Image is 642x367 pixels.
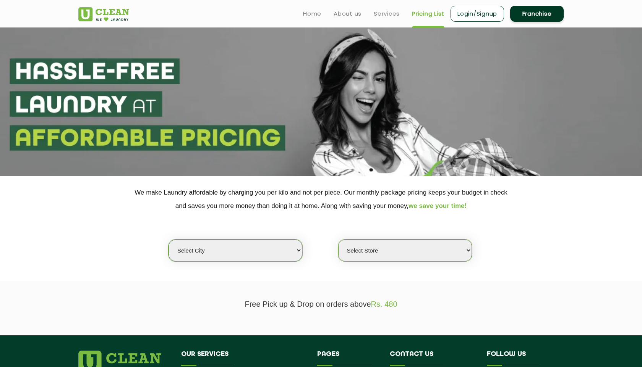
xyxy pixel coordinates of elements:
a: Home [303,9,321,18]
a: About us [334,9,362,18]
a: Services [374,9,400,18]
span: Rs. 480 [371,300,397,308]
span: we save your time! [409,202,467,209]
h4: Pages [317,351,379,365]
a: Pricing List [412,9,444,18]
h4: Follow us [487,351,554,365]
a: Franchise [510,6,564,22]
h4: Contact us [390,351,475,365]
a: Login/Signup [451,6,504,22]
p: Free Pick up & Drop on orders above [78,300,564,309]
h4: Our Services [181,351,306,365]
img: UClean Laundry and Dry Cleaning [78,7,129,21]
p: We make Laundry affordable by charging you per kilo and not per piece. Our monthly package pricin... [78,186,564,212]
